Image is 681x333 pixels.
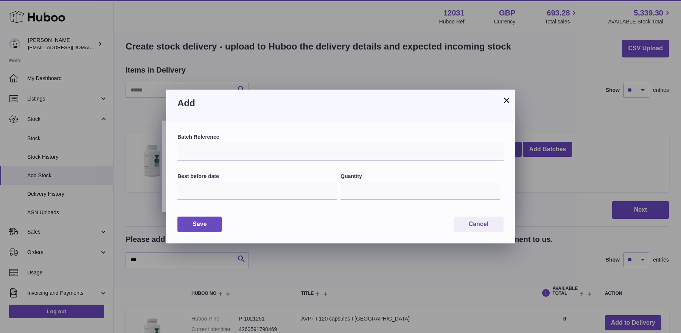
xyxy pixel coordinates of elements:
h3: Add [177,97,504,109]
label: Best before date [177,173,337,180]
button: × [502,96,511,105]
button: Cancel [454,217,504,232]
label: Batch Reference [177,133,504,141]
label: Quantity [340,173,500,180]
button: Save [177,217,222,232]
